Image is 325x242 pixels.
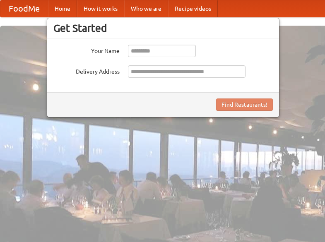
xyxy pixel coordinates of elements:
[53,65,120,76] label: Delivery Address
[216,98,273,111] button: Find Restaurants!
[168,0,218,17] a: Recipe videos
[53,22,273,34] h3: Get Started
[0,0,48,17] a: FoodMe
[48,0,77,17] a: Home
[124,0,168,17] a: Who we are
[53,45,120,55] label: Your Name
[77,0,124,17] a: How it works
